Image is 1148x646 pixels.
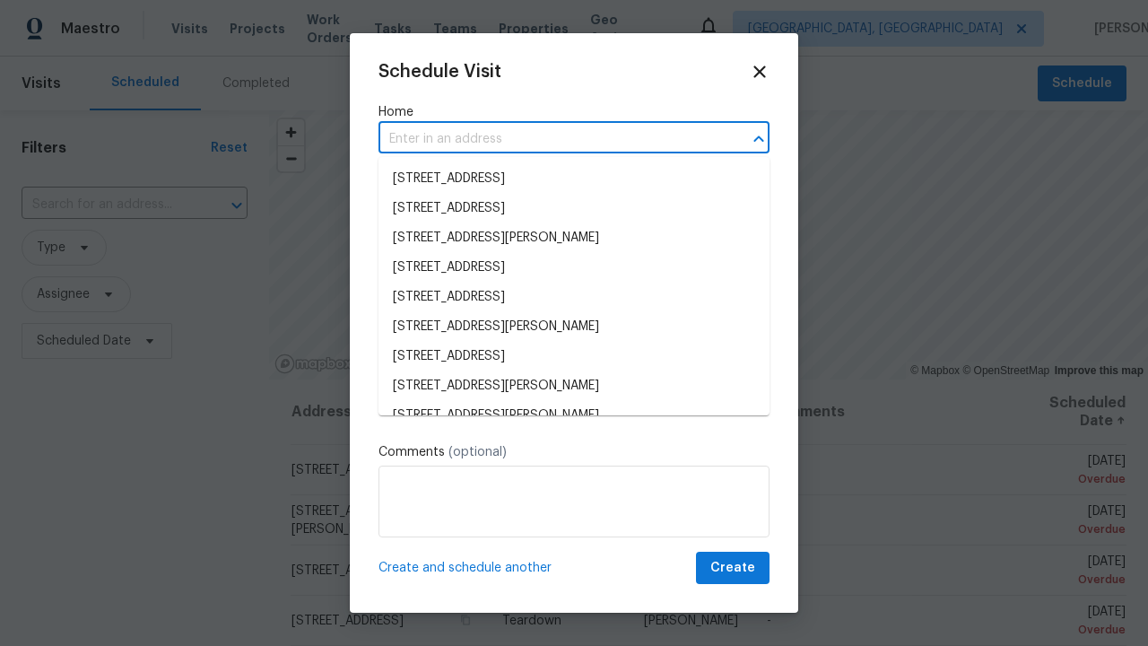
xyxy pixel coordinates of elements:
input: Enter in an address [378,126,719,153]
span: (optional) [448,446,507,458]
li: [STREET_ADDRESS][PERSON_NAME] [378,223,770,253]
li: [STREET_ADDRESS][PERSON_NAME] [378,401,770,431]
li: [STREET_ADDRESS] [378,164,770,194]
span: Create and schedule another [378,559,552,577]
li: [STREET_ADDRESS] [378,253,770,283]
span: Close [750,62,770,82]
span: Schedule Visit [378,63,501,81]
li: [STREET_ADDRESS] [378,283,770,312]
label: Comments [378,443,770,461]
label: Home [378,103,770,121]
span: Create [710,557,755,580]
li: [STREET_ADDRESS][PERSON_NAME] [378,312,770,342]
li: [STREET_ADDRESS] [378,194,770,223]
button: Create [696,552,770,585]
button: Close [746,127,771,152]
li: [STREET_ADDRESS] [378,342,770,371]
li: [STREET_ADDRESS][PERSON_NAME] [378,371,770,401]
